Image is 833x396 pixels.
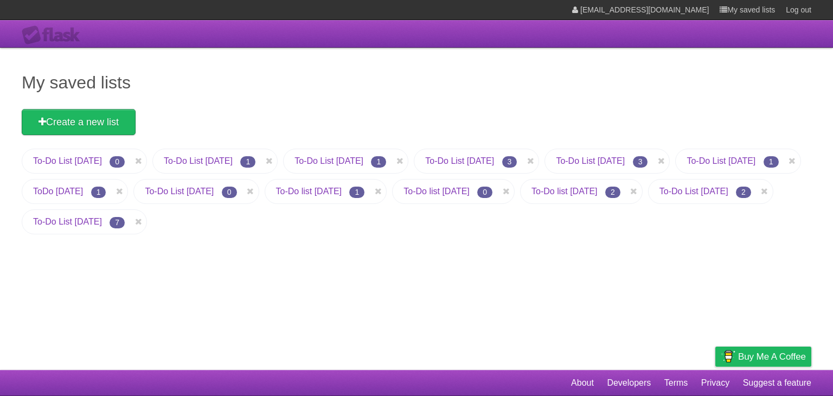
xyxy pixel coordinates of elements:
[556,156,625,165] a: To-Do List [DATE]
[371,156,386,168] span: 1
[531,187,598,196] a: To-Do list [DATE]
[687,156,755,165] a: To-Do List [DATE]
[276,187,342,196] a: To-Do list [DATE]
[664,373,688,393] a: Terms
[721,347,735,366] img: Buy me a coffee
[22,109,136,135] a: Create a new list
[715,347,811,367] a: Buy me a coffee
[22,25,87,45] div: Flask
[502,156,517,168] span: 3
[110,217,125,228] span: 7
[240,156,255,168] span: 1
[145,187,214,196] a: To-Do List [DATE]
[701,373,729,393] a: Privacy
[633,156,648,168] span: 3
[91,187,106,198] span: 1
[743,373,811,393] a: Suggest a feature
[33,187,83,196] a: ToDo [DATE]
[164,156,233,165] a: To-Do List [DATE]
[33,217,102,226] a: To-Do List [DATE]
[605,187,620,198] span: 2
[659,187,728,196] a: To-Do List [DATE]
[477,187,492,198] span: 0
[738,347,806,366] span: Buy me a coffee
[425,156,494,165] a: To-Do List [DATE]
[22,69,811,95] h1: My saved lists
[571,373,594,393] a: About
[33,156,102,165] a: To-Do List [DATE]
[736,187,751,198] span: 2
[764,156,779,168] span: 1
[222,187,237,198] span: 0
[110,156,125,168] span: 0
[349,187,364,198] span: 1
[403,187,470,196] a: To-Do list [DATE]
[294,156,363,165] a: To-Do List [DATE]
[607,373,651,393] a: Developers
